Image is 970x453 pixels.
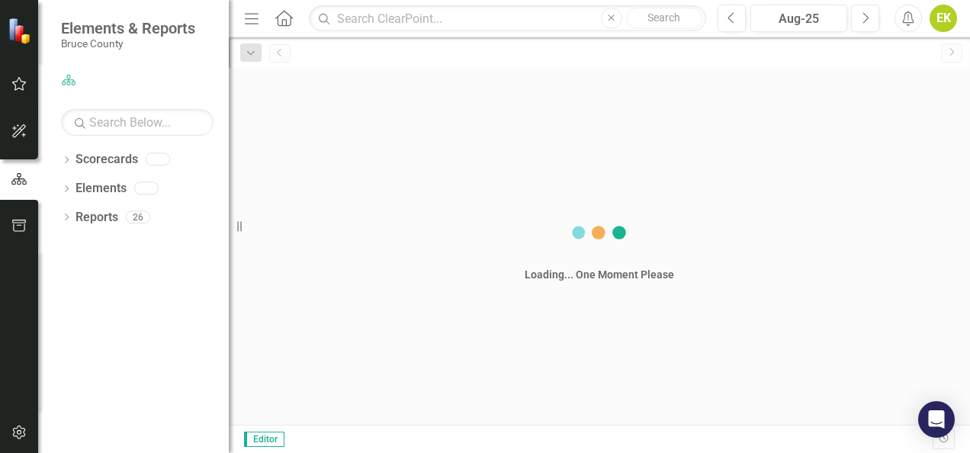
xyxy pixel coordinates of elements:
div: Open Intercom Messenger [918,401,955,438]
div: Loading... One Moment Please [525,267,674,282]
a: Scorecards [75,151,138,169]
input: Search ClearPoint... [309,5,706,32]
div: 26 [126,210,150,223]
button: Search [626,8,702,29]
input: Search Below... [61,109,214,136]
span: Elements & Reports [61,19,195,37]
a: Reports [75,209,118,226]
small: Bruce County [61,37,195,50]
a: Elements [75,180,127,198]
span: Editor [244,432,284,447]
img: ClearPoint Strategy [8,18,34,44]
div: Aug-25 [756,10,842,28]
span: Search [647,11,680,24]
button: EK [930,5,957,32]
button: Aug-25 [750,5,847,32]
